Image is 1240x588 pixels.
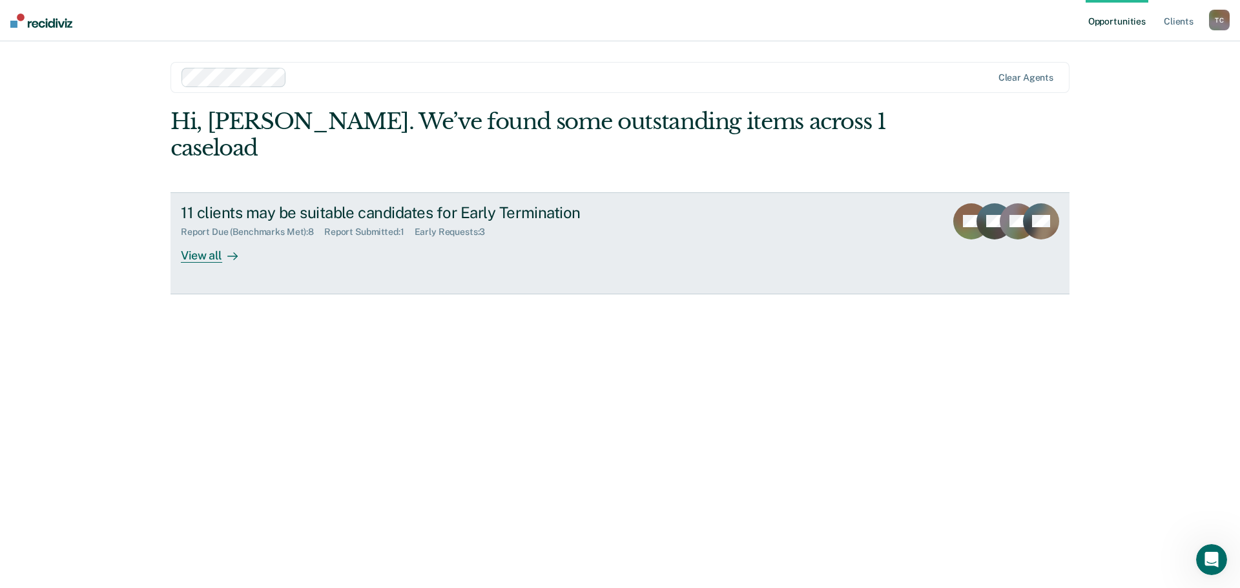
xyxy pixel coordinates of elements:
[1209,10,1230,30] button: TC
[324,227,415,238] div: Report Submitted : 1
[181,203,634,222] div: 11 clients may be suitable candidates for Early Termination
[181,238,253,263] div: View all
[10,14,72,28] img: Recidiviz
[415,227,496,238] div: Early Requests : 3
[998,72,1053,83] div: Clear agents
[1196,544,1227,575] iframe: Intercom live chat
[170,108,890,161] div: Hi, [PERSON_NAME]. We’ve found some outstanding items across 1 caseload
[181,227,324,238] div: Report Due (Benchmarks Met) : 8
[1209,10,1230,30] div: T C
[170,192,1069,294] a: 11 clients may be suitable candidates for Early TerminationReport Due (Benchmarks Met):8Report Su...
